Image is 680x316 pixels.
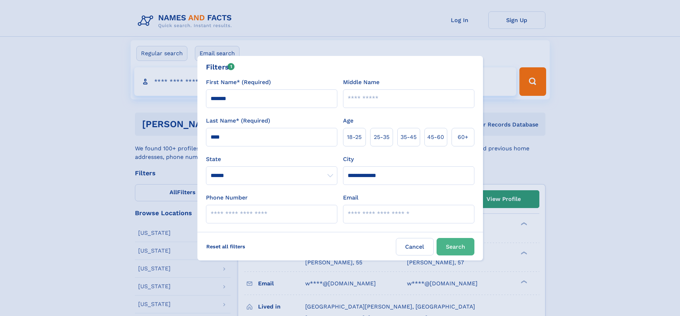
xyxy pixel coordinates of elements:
div: Filters [206,62,235,72]
label: Last Name* (Required) [206,116,270,125]
label: State [206,155,337,164]
span: 45‑60 [427,133,444,141]
label: Email [343,193,358,202]
label: Phone Number [206,193,248,202]
button: Search [437,238,474,255]
span: 18‑25 [347,133,362,141]
span: 35‑45 [401,133,417,141]
label: City [343,155,354,164]
label: Middle Name [343,78,379,87]
label: Cancel [396,238,434,255]
label: First Name* (Required) [206,78,271,87]
span: 25‑35 [374,133,389,141]
label: Reset all filters [202,238,250,255]
label: Age [343,116,353,125]
span: 60+ [458,133,468,141]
